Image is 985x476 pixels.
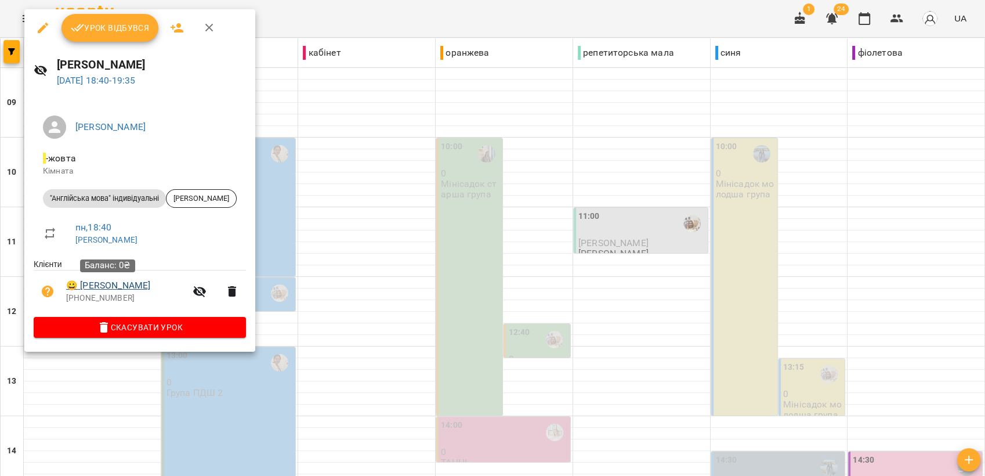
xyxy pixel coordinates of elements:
div: [PERSON_NAME] [166,189,237,208]
button: Скасувати Урок [34,317,246,338]
span: Урок відбувся [71,21,150,35]
p: Кімната [43,165,237,177]
span: "Англійська мова" індивідуальні [43,193,166,204]
a: пн , 18:40 [75,222,111,233]
ul: Клієнти [34,258,246,316]
h6: [PERSON_NAME] [57,56,246,74]
span: - жовта [43,153,78,164]
span: [PERSON_NAME] [166,193,236,204]
span: Баланс: 0₴ [85,260,131,271]
a: [PERSON_NAME] [75,121,146,132]
p: [PHONE_NUMBER] [66,293,186,304]
span: Скасувати Урок [43,320,237,334]
button: Візит ще не сплачено. Додати оплату? [34,277,61,305]
a: [DATE] 18:40-19:35 [57,75,136,86]
a: 😀 [PERSON_NAME] [66,279,150,293]
a: [PERSON_NAME] [75,235,137,244]
button: Урок відбувся [61,14,159,42]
